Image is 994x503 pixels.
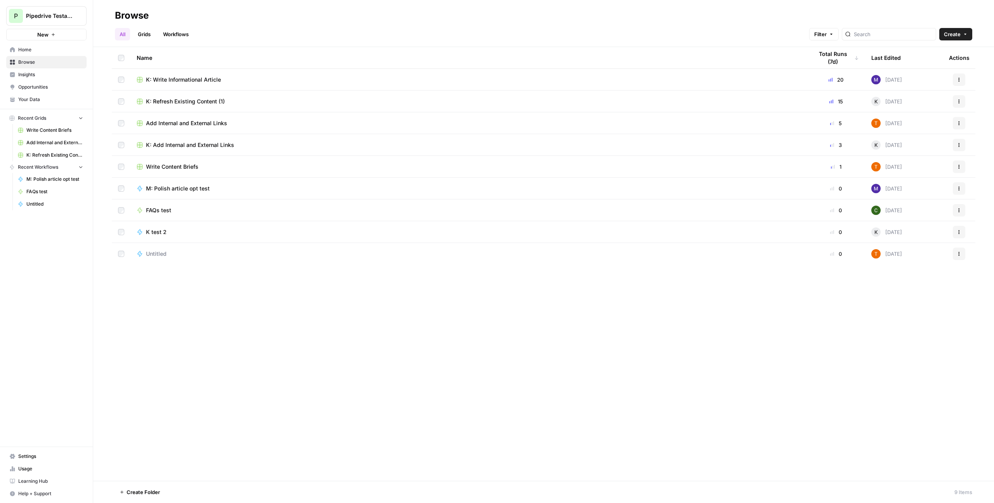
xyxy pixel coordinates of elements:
span: Browse [18,59,83,66]
button: Help + Support [6,487,87,500]
div: 5 [813,119,859,127]
button: New [6,29,87,40]
a: Opportunities [6,81,87,93]
div: Total Runs (7d) [813,47,859,68]
a: K test 2 [137,228,801,236]
span: New [37,31,49,38]
a: FAQs test [137,206,801,214]
div: 1 [813,163,859,171]
a: Settings [6,450,87,463]
div: [DATE] [871,227,902,237]
div: [DATE] [871,184,902,193]
a: K: Refresh Existing Content (1) [137,98,801,105]
img: dw7fgxbnswq1k1zfcpuw987a0yqv [871,75,881,84]
div: Last Edited [871,47,901,68]
div: 0 [813,206,859,214]
span: Your Data [18,96,83,103]
a: Untitled [14,198,87,210]
a: All [115,28,130,40]
a: Grids [133,28,155,40]
span: Write Content Briefs [146,163,198,171]
span: M: Polish article opt test [146,185,210,192]
span: Untitled [26,201,83,208]
span: Filter [814,30,827,38]
div: 3 [813,141,859,149]
a: Learning Hub [6,475,87,487]
div: 0 [813,185,859,192]
span: Untitled [146,250,167,258]
div: 9 Items [954,488,972,496]
div: [DATE] [871,119,902,128]
img: gm3n79n7m91kfws3ufpr5z2sfsfc [871,119,881,128]
span: Add Internal and External Links [26,139,83,146]
span: P [14,11,18,21]
a: Workflows [158,28,193,40]
a: Write Content Briefs [137,163,801,171]
span: K: Add Internal and External Links [146,141,234,149]
button: Create Folder [115,486,165,498]
a: K: Refresh Existing Content (1) [14,149,87,161]
div: [DATE] [871,206,902,215]
div: Actions [949,47,970,68]
span: K [874,228,878,236]
span: Recent Grids [18,115,46,122]
img: lkiz1hp1bmtgi7etzbj7ggglx782 [871,206,881,215]
a: Untitled [137,250,801,258]
span: M: Polish article opt test [26,176,83,183]
div: [DATE] [871,97,902,106]
div: 15 [813,98,859,105]
button: Recent Grids [6,112,87,124]
a: M: Polish article opt test [14,173,87,185]
span: FAQs test [26,188,83,195]
a: Insights [6,68,87,81]
span: K [874,141,878,149]
div: Name [137,47,801,68]
input: Search [854,30,933,38]
a: M: Polish article opt test [137,185,801,192]
span: Create [944,30,961,38]
a: Usage [6,463,87,475]
a: Home [6,44,87,56]
span: Pipedrive Testaccount [26,12,73,20]
button: Filter [809,28,839,40]
a: K: Add Internal and External Links [137,141,801,149]
a: Add Internal and External Links [14,136,87,149]
span: Write Content Briefs [26,127,83,134]
img: gm3n79n7m91kfws3ufpr5z2sfsfc [871,249,881,258]
span: Recent Workflows [18,164,58,171]
span: Home [18,46,83,53]
span: Learning Hub [18,478,83,485]
div: [DATE] [871,75,902,84]
a: K: Write Informational Article [137,76,801,84]
div: Browse [115,9,149,22]
button: Workspace: Pipedrive Testaccount [6,6,87,26]
a: FAQs test [14,185,87,198]
a: Write Content Briefs [14,124,87,136]
div: 0 [813,228,859,236]
img: dw7fgxbnswq1k1zfcpuw987a0yqv [871,184,881,193]
span: Settings [18,453,83,460]
span: K: Refresh Existing Content (1) [146,98,225,105]
span: K test 2 [146,228,167,236]
span: K: Refresh Existing Content (1) [26,152,83,159]
span: Opportunities [18,84,83,91]
span: Add Internal and External Links [146,119,227,127]
img: gm3n79n7m91kfws3ufpr5z2sfsfc [871,162,881,171]
span: FAQs test [146,206,171,214]
a: Browse [6,56,87,68]
div: [DATE] [871,249,902,258]
span: Help + Support [18,490,83,497]
span: Insights [18,71,83,78]
span: K: Write Informational Article [146,76,221,84]
button: Create [939,28,972,40]
div: 20 [813,76,859,84]
span: Create Folder [127,488,160,496]
a: Add Internal and External Links [137,119,801,127]
button: Recent Workflows [6,161,87,173]
a: Your Data [6,93,87,106]
span: K [874,98,878,105]
span: Usage [18,465,83,472]
div: [DATE] [871,162,902,171]
div: [DATE] [871,140,902,150]
div: 0 [813,250,859,258]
